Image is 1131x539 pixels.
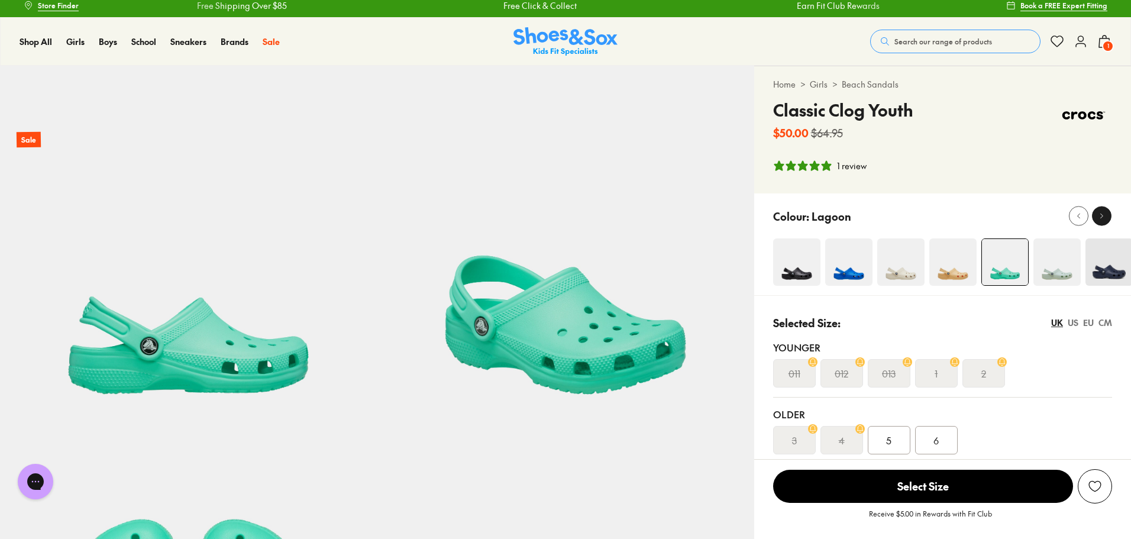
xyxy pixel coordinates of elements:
[929,238,977,286] img: 4-538782_1
[789,366,800,380] s: 011
[263,35,280,47] span: Sale
[773,315,841,331] p: Selected Size:
[99,35,117,48] a: Boys
[773,340,1112,354] div: Younger
[870,30,1040,53] button: Search our range of products
[170,35,206,47] span: Sneakers
[99,35,117,47] span: Boys
[1102,40,1114,52] span: 1
[131,35,156,48] a: School
[933,433,939,447] span: 6
[20,35,52,48] a: Shop All
[1068,317,1078,329] div: US
[869,508,992,530] p: Receive $5.00 in Rewards with Fit Club
[773,125,809,141] b: $50.00
[810,78,828,91] a: Girls
[773,78,1112,91] div: > >
[1098,317,1112,329] div: CM
[513,27,618,56] a: Shoes & Sox
[1055,98,1112,133] img: Vendor logo
[877,238,925,286] img: 4-502800_1
[825,238,873,286] img: 4-548434_1
[773,470,1073,503] span: Select Size
[1033,238,1081,286] img: 4-553264_1
[982,239,1028,285] img: 4-502818_1
[792,433,797,447] s: 3
[981,366,986,380] s: 2
[170,35,206,48] a: Sneakers
[842,78,899,91] a: Beach Sandals
[12,460,59,504] iframe: Gorgias live chat messenger
[773,98,913,122] h4: Classic Clog Youth
[221,35,248,48] a: Brands
[263,35,280,48] a: Sale
[886,433,891,447] span: 5
[935,366,938,380] s: 1
[131,35,156,47] span: School
[1097,28,1111,54] button: 1
[221,35,248,47] span: Brands
[1083,317,1094,329] div: EU
[773,238,820,286] img: 4-493676_1
[1078,469,1112,504] button: Add to Wishlist
[811,125,843,141] s: $64.95
[20,35,52,47] span: Shop All
[17,132,41,148] p: Sale
[773,407,1112,421] div: Older
[835,366,848,380] s: 012
[513,27,618,56] img: SNS_Logo_Responsive.svg
[773,469,1073,504] button: Select Size
[812,208,851,224] p: Lagoon
[773,78,796,91] a: Home
[839,433,845,447] s: 4
[773,208,809,224] p: Colour:
[882,366,896,380] s: 013
[894,36,992,47] span: Search our range of products
[837,160,867,172] div: 1 review
[1051,317,1063,329] div: UK
[66,35,85,48] a: Girls
[377,66,754,443] img: 5-502819_1
[773,160,867,172] button: 5 stars, 1 ratings
[66,35,85,47] span: Girls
